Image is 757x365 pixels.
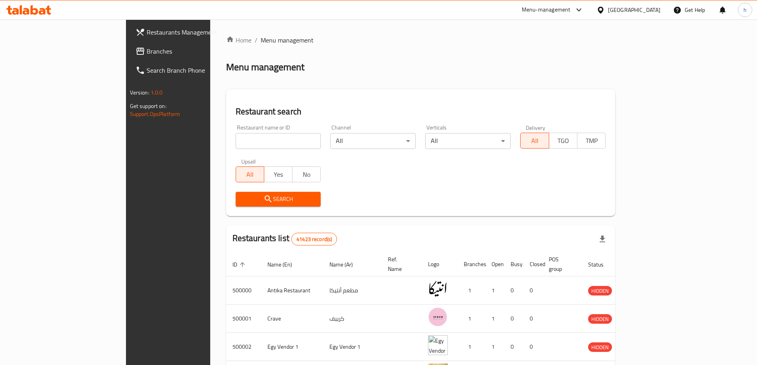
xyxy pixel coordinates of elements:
td: 0 [523,276,542,305]
td: Antika Restaurant [261,276,323,305]
a: Restaurants Management [129,23,252,42]
th: Logo [422,252,457,276]
td: 1 [485,333,504,361]
td: 1 [457,305,485,333]
span: All [524,135,546,147]
div: Menu-management [522,5,571,15]
td: 0 [504,305,523,333]
a: Support.OpsPlatform [130,109,180,119]
th: Busy [504,252,523,276]
label: Upsell [241,158,256,164]
th: Open [485,252,504,276]
button: Yes [264,166,292,182]
button: Search [236,192,321,207]
span: 1.0.0 [151,87,163,98]
td: 0 [523,305,542,333]
h2: Restaurants list [232,232,337,245]
span: Search Branch Phone [147,66,246,75]
td: مطعم أنتيكا [323,276,381,305]
input: Search for restaurant name or ID.. [236,133,321,149]
button: TGO [549,133,577,149]
div: [GEOGRAPHIC_DATA] [608,6,660,14]
span: Search [242,194,315,204]
span: TMP [581,135,602,147]
div: All [425,133,511,149]
nav: breadcrumb [226,35,616,45]
img: Antika Restaurant [428,279,448,299]
button: All [520,133,549,149]
span: HIDDEN [588,315,612,324]
td: 0 [504,276,523,305]
th: Closed [523,252,542,276]
span: All [239,169,261,180]
td: كرييف [323,305,381,333]
div: HIDDEN [588,314,612,324]
button: TMP [577,133,606,149]
span: Name (En) [267,260,302,269]
span: 41423 record(s) [292,236,337,243]
button: No [292,166,321,182]
td: Egy Vendor 1 [261,333,323,361]
img: Egy Vendor 1 [428,335,448,355]
span: Status [588,260,614,269]
label: Delivery [526,125,546,130]
h2: Menu management [226,61,304,73]
span: Menu management [261,35,314,45]
td: 1 [457,333,485,361]
td: 0 [504,333,523,361]
div: HIDDEN [588,286,612,295]
span: TGO [552,135,574,147]
span: Ref. Name [388,255,412,274]
img: Crave [428,307,448,327]
a: Search Branch Phone [129,61,252,80]
div: All [330,133,416,149]
span: HIDDEN [588,343,612,352]
span: ID [232,260,248,269]
td: 0 [523,333,542,361]
span: Name (Ar) [329,260,363,269]
td: 1 [457,276,485,305]
span: No [296,169,318,180]
span: Get support on: [130,101,167,111]
span: h [743,6,747,14]
span: Restaurants Management [147,27,246,37]
button: All [236,166,264,182]
div: Export file [593,230,612,249]
h2: Restaurant search [236,106,606,118]
th: Branches [457,252,485,276]
span: Yes [267,169,289,180]
a: Branches [129,42,252,61]
td: Crave [261,305,323,333]
span: Version: [130,87,149,98]
li: / [255,35,257,45]
span: Branches [147,46,246,56]
td: Egy Vendor 1 [323,333,381,361]
span: HIDDEN [588,286,612,295]
span: POS group [549,255,572,274]
td: 1 [485,276,504,305]
td: 1 [485,305,504,333]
